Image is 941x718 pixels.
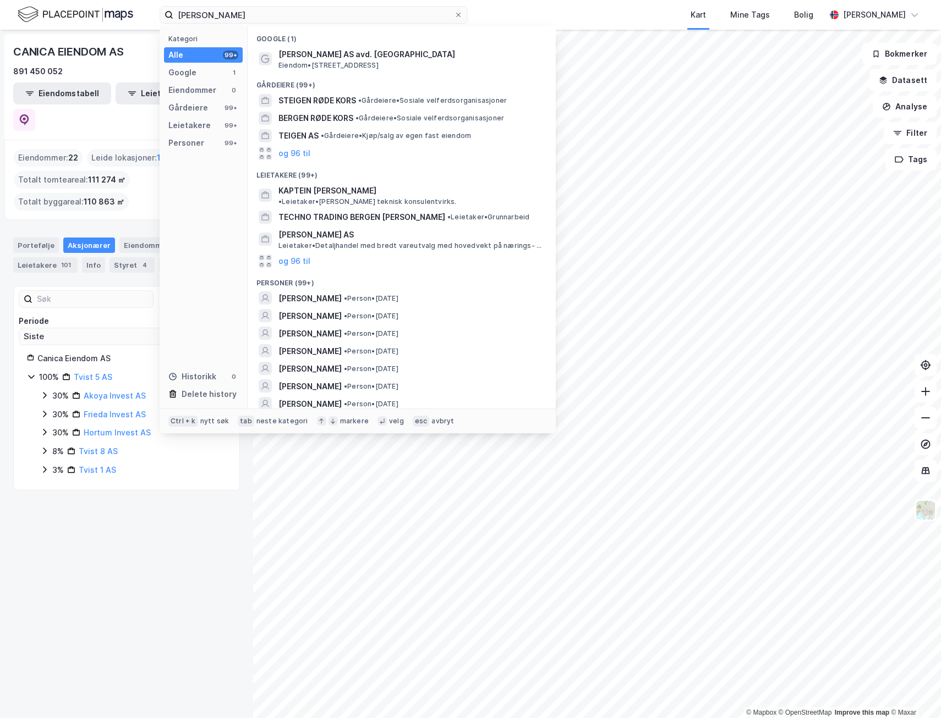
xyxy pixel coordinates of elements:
[200,417,229,426] div: nytt søk
[278,197,457,206] span: Leietaker • [PERSON_NAME] teknisk konsulentvirks.
[87,149,165,167] div: Leide lokasjoner :
[79,446,118,456] a: Tvist 8 AS
[746,709,776,716] a: Mapbox
[431,417,454,426] div: avbryt
[32,291,153,307] input: Søk
[344,329,347,338] span: •
[355,114,504,123] span: Gårdeiere • Sosiale velferdsorganisasjoner
[885,148,937,170] button: Tags
[110,257,155,273] div: Styret
[39,371,59,384] div: 100%
[340,417,369,426] div: markere
[413,416,430,427] div: esc
[52,389,69,402] div: 30%
[278,380,342,393] span: [PERSON_NAME]
[168,136,204,150] div: Personer
[344,347,347,355] span: •
[321,131,471,140] span: Gårdeiere • Kjøp/salg av egen fast eiendom
[19,328,234,345] input: ClearOpen
[14,171,130,189] div: Totalt tomteareal :
[84,195,124,208] span: 110 863 ㎡
[278,345,342,358] span: [PERSON_NAME]
[13,65,63,78] div: 891 450 052
[88,173,125,186] span: 111 274 ㎡
[116,82,214,104] button: Leietakertabell
[159,257,235,273] div: Transaksjoner
[278,397,342,411] span: [PERSON_NAME]
[168,370,216,383] div: Historikk
[447,213,529,222] span: Leietaker • Grunnarbeid
[173,7,454,23] input: Søk på adresse, matrikkel, gårdeiere, leietakere eller personer
[139,259,150,270] div: 4
[238,416,254,427] div: tab
[14,149,83,167] div: Eiendommer :
[84,410,146,419] a: Frieda Invest AS
[358,96,507,105] span: Gårdeiere • Sosiale velferdsorganisasjoner
[19,314,234,328] div: Periode
[915,500,936,521] img: Z
[168,48,183,62] div: Alle
[52,445,64,458] div: 8%
[843,8,906,21] div: [PERSON_NAME]
[869,69,937,91] button: Datasett
[278,147,310,160] button: og 96 til
[59,259,73,270] div: 101
[248,26,556,46] div: Google (1)
[278,184,376,197] span: KAPTEIN [PERSON_NAME]
[278,241,545,250] span: Leietaker • Detaljhandel med bredt vareutvalg med hovedvekt på nærings- og nytelsesmidler
[278,61,379,70] span: Eiendom • [STREET_ADDRESS]
[14,193,129,211] div: Totalt byggareal :
[344,294,398,303] span: Person • [DATE]
[256,417,308,426] div: neste kategori
[344,364,347,373] span: •
[873,96,937,118] button: Analyse
[278,228,543,241] span: [PERSON_NAME] AS
[13,257,78,273] div: Leietakere
[884,122,937,144] button: Filter
[779,709,832,716] a: OpenStreetMap
[248,72,556,92] div: Gårdeiere (99+)
[358,96,362,104] span: •
[344,347,398,356] span: Person • [DATE]
[37,352,226,365] div: Canica Eiendom AS
[84,391,146,400] a: Akoya Invest AS
[248,162,556,182] div: Leietakere (99+)
[18,5,133,24] img: logo.f888ab2527a4732fd821a326f86c7f29.svg
[84,428,151,437] a: Hortum Invest AS
[278,362,342,375] span: [PERSON_NAME]
[248,270,556,290] div: Personer (99+)
[74,372,112,382] a: Tvist 5 AS
[344,400,398,408] span: Person • [DATE]
[63,238,115,253] div: Aksjonærer
[886,665,941,718] iframe: Chat Widget
[52,426,69,439] div: 30%
[730,8,770,21] div: Mine Tags
[344,382,398,391] span: Person • [DATE]
[278,197,282,206] span: •
[52,463,64,477] div: 3%
[389,417,404,426] div: velg
[278,255,310,268] button: og 96 til
[229,86,238,95] div: 0
[691,8,706,21] div: Kart
[13,82,111,104] button: Eiendomstabell
[168,119,211,132] div: Leietakere
[278,292,342,305] span: [PERSON_NAME]
[223,103,238,112] div: 99+
[344,312,398,321] span: Person • [DATE]
[52,408,69,421] div: 30%
[79,465,116,474] a: Tvist 1 AS
[168,416,198,427] div: Ctrl + k
[344,364,398,373] span: Person • [DATE]
[13,238,59,253] div: Portefølje
[68,151,78,164] span: 22
[119,238,188,253] div: Eiendommer
[223,139,238,147] div: 99+
[794,8,813,21] div: Bolig
[278,112,353,125] span: BERGEN RØDE KORS
[278,129,319,142] span: TEIGEN AS
[157,151,161,164] span: 1
[13,43,126,60] div: CANICA EIENDOM AS
[344,329,398,338] span: Person • [DATE]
